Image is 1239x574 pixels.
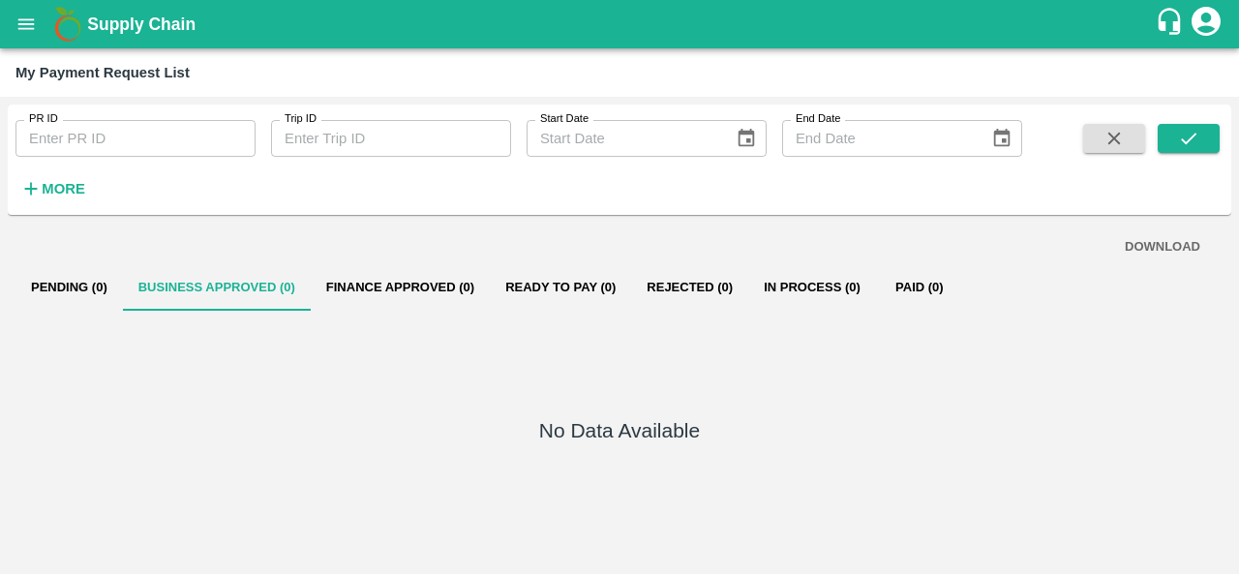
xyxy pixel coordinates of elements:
button: Choose date [728,120,765,157]
button: Choose date [983,120,1020,157]
label: Trip ID [285,111,317,127]
h5: No Data Available [539,417,700,444]
button: DOWNLOAD [1117,230,1208,264]
button: Paid (0) [876,264,963,311]
strong: More [42,181,85,196]
label: End Date [796,111,840,127]
button: Business Approved (0) [123,264,311,311]
button: Finance Approved (0) [311,264,490,311]
input: Start Date [527,120,720,157]
div: customer-support [1155,7,1189,42]
button: Ready To Pay (0) [490,264,631,311]
input: Enter PR ID [15,120,256,157]
div: My Payment Request List [15,60,190,85]
button: More [15,172,90,205]
img: logo [48,5,87,44]
label: PR ID [29,111,58,127]
a: Supply Chain [87,11,1155,38]
input: End Date [782,120,976,157]
button: open drawer [4,2,48,46]
b: Supply Chain [87,15,196,34]
input: Enter Trip ID [271,120,511,157]
button: In Process (0) [748,264,876,311]
div: account of current user [1189,4,1224,45]
label: Start Date [540,111,589,127]
button: Rejected (0) [631,264,748,311]
button: Pending (0) [15,264,123,311]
